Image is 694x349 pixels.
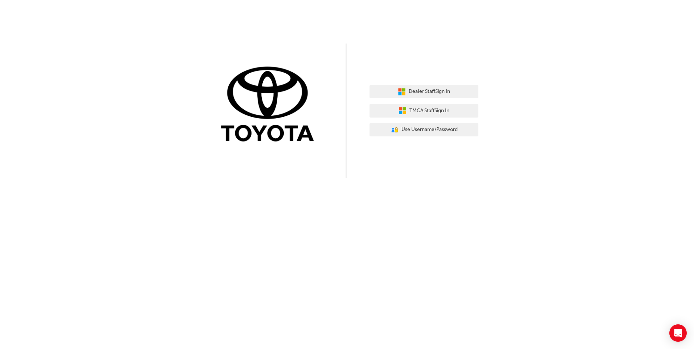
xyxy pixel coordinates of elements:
[370,123,478,137] button: Use Username/Password
[669,324,687,342] div: Open Intercom Messenger
[401,126,458,134] span: Use Username/Password
[409,107,449,115] span: TMCA Staff Sign In
[370,104,478,118] button: TMCA StaffSign In
[370,85,478,99] button: Dealer StaffSign In
[409,87,450,96] span: Dealer Staff Sign In
[216,65,324,145] img: Trak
